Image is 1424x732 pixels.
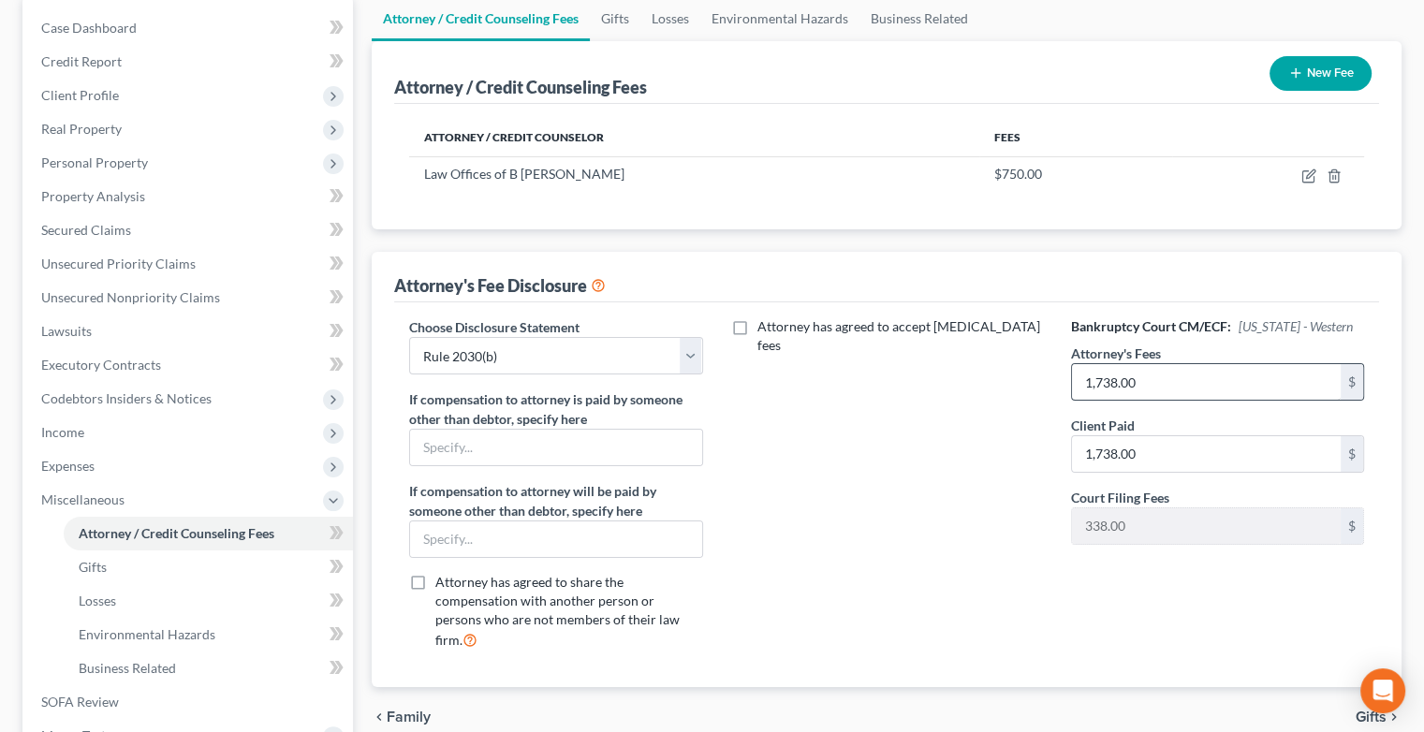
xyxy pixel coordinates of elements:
span: Gifts [79,559,107,575]
span: [US_STATE] - Western [1239,318,1353,334]
h6: Bankruptcy Court CM/ECF: [1071,317,1364,336]
span: $750.00 [994,166,1042,182]
span: Business Related [79,660,176,676]
div: $ [1341,436,1363,472]
a: Credit Report [26,45,353,79]
span: Attorney has agreed to share the compensation with another person or persons who are not members ... [435,574,680,648]
a: Unsecured Priority Claims [26,247,353,281]
span: Unsecured Nonpriority Claims [41,289,220,305]
a: Secured Claims [26,213,353,247]
span: Family [387,710,431,725]
span: SOFA Review [41,694,119,710]
label: Choose Disclosure Statement [409,317,580,337]
span: Property Analysis [41,188,145,204]
a: Lawsuits [26,315,353,348]
label: Client Paid [1071,416,1135,435]
span: Attorney / Credit Counselor [424,130,604,144]
label: If compensation to attorney will be paid by someone other than debtor, specify here [409,481,702,520]
input: 0.00 [1072,364,1341,400]
label: Court Filing Fees [1071,488,1169,507]
a: Gifts [64,550,353,584]
span: Environmental Hazards [79,626,215,642]
label: If compensation to attorney is paid by someone other than debtor, specify here [409,389,702,429]
span: Client Profile [41,87,119,103]
a: Executory Contracts [26,348,353,382]
i: chevron_right [1387,710,1402,725]
input: 0.00 [1072,436,1341,472]
span: Miscellaneous [41,491,125,507]
span: Fees [994,130,1020,144]
label: Attorney's Fees [1071,344,1161,363]
span: Gifts [1356,710,1387,725]
span: Losses [79,593,116,608]
a: SOFA Review [26,685,353,719]
div: Open Intercom Messenger [1360,668,1405,713]
input: 0.00 [1072,508,1341,544]
span: Law Offices of B [PERSON_NAME] [424,166,624,182]
span: Codebtors Insiders & Notices [41,390,212,406]
span: Unsecured Priority Claims [41,256,196,271]
button: chevron_left Family [372,710,431,725]
span: Secured Claims [41,222,131,238]
span: Income [41,424,84,440]
a: Business Related [64,651,353,685]
div: Attorney's Fee Disclosure [394,274,606,297]
div: Attorney / Credit Counseling Fees [394,76,647,98]
div: $ [1341,508,1363,544]
button: Gifts chevron_right [1356,710,1402,725]
a: Property Analysis [26,180,353,213]
a: Environmental Hazards [64,618,353,651]
span: Real Property [41,121,122,137]
span: Lawsuits [41,323,92,339]
button: New Fee [1270,56,1372,91]
span: Credit Report [41,53,122,69]
span: Expenses [41,458,95,474]
a: Case Dashboard [26,11,353,45]
span: Personal Property [41,154,148,170]
a: Losses [64,584,353,618]
a: Unsecured Nonpriority Claims [26,281,353,315]
span: Executory Contracts [41,357,161,373]
div: $ [1341,364,1363,400]
a: Attorney / Credit Counseling Fees [64,517,353,550]
input: Specify... [410,521,701,557]
span: Attorney has agreed to accept [MEDICAL_DATA] fees [757,318,1040,353]
i: chevron_left [372,710,387,725]
span: Case Dashboard [41,20,137,36]
input: Specify... [410,430,701,465]
span: Attorney / Credit Counseling Fees [79,525,274,541]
